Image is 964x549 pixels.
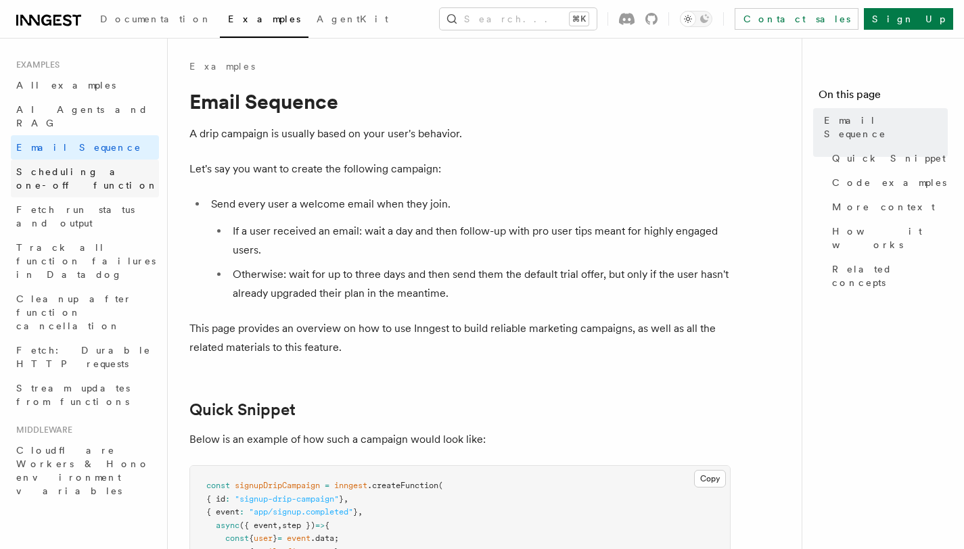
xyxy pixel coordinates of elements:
span: user [254,533,273,543]
span: => [315,521,325,530]
p: Let's say you want to create the following campaign: [189,160,731,178]
span: = [277,533,282,543]
p: This page provides an overview on how to use Inngest to build reliable marketing campaigns, as we... [189,319,731,357]
a: All examples [11,73,159,97]
a: AI Agents and RAG [11,97,159,135]
li: Send every user a welcome email when they join. [207,195,731,303]
span: event [287,533,311,543]
p: A drip campaign is usually based on your user's behavior. [189,124,731,143]
h4: On this page [819,87,948,108]
span: { [249,533,254,543]
a: Examples [189,59,255,73]
span: More context [832,200,935,214]
span: Email Sequence [824,114,948,141]
kbd: ⌘K [570,12,589,26]
a: Code examples [827,170,948,195]
span: Examples [11,59,60,70]
p: Below is an example of how such a campaign would look like: [189,430,731,449]
span: ({ event [239,521,277,530]
a: Track all function failures in Datadog [11,235,159,287]
span: AgentKit [317,14,388,24]
a: How it works [827,219,948,257]
span: async [216,521,239,530]
span: Stream updates from functions [16,383,130,407]
span: , [344,494,348,504]
span: : [225,494,230,504]
a: Related concepts [827,257,948,295]
span: : [239,507,244,517]
li: Otherwise: wait for up to three days and then send them the default trial offer, but only if the ... [229,265,731,303]
span: const [206,481,230,490]
span: Code examples [832,176,946,189]
span: Middleware [11,425,72,435]
span: Scheduling a one-off function [16,166,158,191]
span: } [273,533,277,543]
span: step }) [282,521,315,530]
a: Cleanup after function cancellation [11,287,159,338]
span: Fetch run status and output [16,204,135,229]
a: AgentKit [308,4,396,37]
a: Quick Snippet [827,146,948,170]
span: inngest [334,481,367,490]
a: Quick Snippet [189,400,296,419]
a: Fetch run status and output [11,197,159,235]
a: Stream updates from functions [11,376,159,414]
a: Documentation [92,4,220,37]
a: Sign Up [864,8,953,30]
span: "signup-drip-campaign" [235,494,339,504]
span: { [325,521,329,530]
a: Examples [220,4,308,38]
button: Toggle dark mode [680,11,712,27]
li: If a user received an email: wait a day and then follow-up with pro user tips meant for highly en... [229,222,731,260]
span: , [277,521,282,530]
span: Track all function failures in Datadog [16,242,156,280]
a: Fetch: Durable HTTP requests [11,338,159,376]
span: signupDripCampaign [235,481,320,490]
span: Cleanup after function cancellation [16,293,132,331]
span: Examples [228,14,300,24]
h1: Email Sequence [189,89,731,114]
button: Search...⌘K [440,8,597,30]
span: , [358,507,363,517]
a: Email Sequence [819,108,948,146]
span: Related concepts [832,262,948,289]
span: Documentation [100,14,212,24]
span: "app/signup.completed" [249,507,353,517]
span: { id [206,494,225,504]
a: Cloudflare Workers & Hono environment variables [11,438,159,503]
span: Cloudflare Workers & Hono environment variables [16,445,150,496]
span: Fetch: Durable HTTP requests [16,345,151,369]
a: Email Sequence [11,135,159,160]
span: } [353,507,358,517]
span: .createFunction [367,481,438,490]
a: More context [827,195,948,219]
span: AI Agents and RAG [16,104,148,128]
span: = [325,481,329,490]
span: Quick Snippet [832,151,946,165]
span: ( [438,481,443,490]
span: } [339,494,344,504]
span: Email Sequence [16,142,141,153]
a: Contact sales [735,8,858,30]
span: .data; [311,533,339,543]
button: Copy [694,470,726,487]
span: How it works [832,224,948,252]
span: { event [206,507,239,517]
span: All examples [16,80,116,91]
span: const [225,533,249,543]
a: Scheduling a one-off function [11,160,159,197]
